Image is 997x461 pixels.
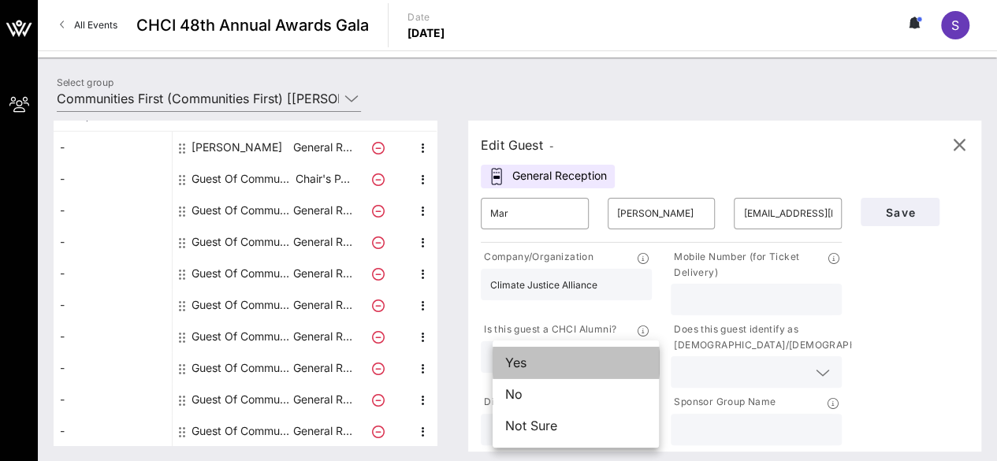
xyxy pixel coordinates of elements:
div: Yes [493,347,659,378]
p: General R… [291,289,354,321]
div: General Reception [481,165,615,188]
div: Guest Of Communities First [192,415,291,447]
div: Guest Of Communities First [192,384,291,415]
div: Guest Of Communities First [192,289,291,321]
div: Guest Of Communities First [192,226,291,258]
p: General R… [291,132,354,163]
p: Chair's P… [291,163,354,195]
p: General R… [291,226,354,258]
div: S [941,11,969,39]
p: [DATE] [407,25,445,41]
p: Sponsor Group Name [671,394,776,411]
p: Is this guest a CHCI Alumni? [481,322,616,338]
p: General R… [291,258,354,289]
div: Guest Of Communities First [192,163,291,195]
div: - [54,132,172,163]
div: - [54,195,172,226]
div: - [54,258,172,289]
div: Guest Of Communities First [192,352,291,384]
div: - [54,226,172,258]
div: Cristina Miranda [192,132,282,163]
div: - [54,384,172,415]
span: Save [873,206,927,219]
span: CHCI 48th Annual Awards Gala [136,13,369,37]
button: Save [861,198,939,226]
p: General R… [291,384,354,415]
div: No [493,378,659,410]
p: Dietary Restrictions [481,394,578,411]
div: - [54,321,172,352]
div: Not Sure [493,410,659,441]
div: - [54,415,172,447]
p: General R… [291,415,354,447]
p: General R… [291,352,354,384]
label: Select group [57,76,113,88]
input: Email* [743,201,832,226]
p: General R… [291,195,354,226]
div: Guest Of Communities First [192,258,291,289]
span: - [549,140,554,152]
input: Last Name* [617,201,706,226]
span: S [951,17,959,33]
div: - [54,163,172,195]
p: Date [407,9,445,25]
div: - [54,352,172,384]
p: Mobile Number (for Ticket Delivery) [671,249,828,281]
span: All Events [74,19,117,31]
div: Guest Of Communities First [192,321,291,352]
a: All Events [50,13,127,38]
p: Does this guest identify as [DEMOGRAPHIC_DATA]/[DEMOGRAPHIC_DATA]? [671,322,905,353]
div: Guest Of Communities First [192,195,291,226]
div: - [54,289,172,321]
p: Company/Organization [481,249,593,266]
input: First Name* [490,201,579,226]
p: General R… [291,321,354,352]
div: Edit Guest [481,134,554,156]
